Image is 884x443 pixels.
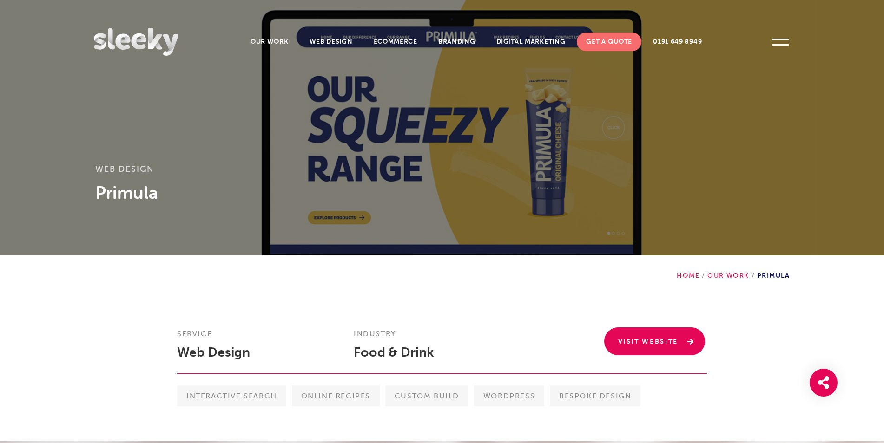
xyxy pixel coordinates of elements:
[364,33,427,51] a: Ecommerce
[677,255,790,280] div: Primula
[354,345,434,360] a: Food & Drink
[95,181,789,204] h1: Primula
[474,385,544,406] span: Wordpress
[577,33,641,51] a: Get A Quote
[94,28,178,56] img: Sleeky Web Design Newcastle
[604,327,706,355] a: Visit Website
[292,385,380,406] span: Online Recipes
[300,33,362,51] a: Web Design
[241,33,298,51] a: Our Work
[354,329,396,338] strong: Industry
[177,329,212,338] strong: Service
[749,272,757,280] span: /
[550,385,640,406] span: Bespoke Design
[707,272,749,280] a: Our Work
[644,33,711,51] a: 0191 649 8949
[177,345,250,360] a: Web Design
[177,385,286,406] span: Interactive Search
[429,33,485,51] a: Branding
[95,163,154,174] a: Web Design
[385,385,468,406] span: Custom Build
[487,33,575,51] a: Digital Marketing
[677,272,699,280] a: Home
[699,272,707,280] span: /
